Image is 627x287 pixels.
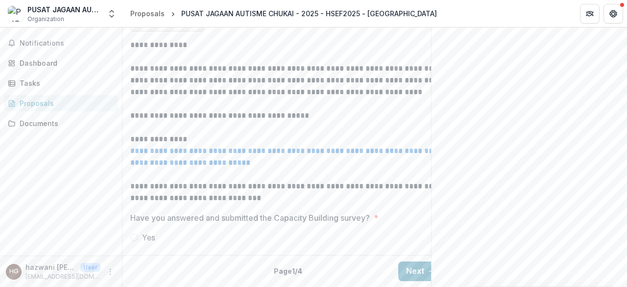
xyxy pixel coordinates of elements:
p: Page 1 / 4 [274,266,302,276]
button: Get Help [603,4,623,24]
span: Yes [142,232,155,243]
span: Organization [27,15,64,24]
div: PUSAT JAGAAN AUTISME CHUKAI - 2025 - HSEF2025 - [GEOGRAPHIC_DATA] [181,8,437,19]
button: Next [398,261,444,281]
div: Documents [20,118,110,129]
button: Open entity switcher [105,4,119,24]
button: More [104,266,116,278]
div: Tasks [20,78,110,88]
p: [EMAIL_ADDRESS][DOMAIN_NAME] [25,272,100,281]
p: hazwani [PERSON_NAME] [25,262,76,272]
div: Proposals [20,98,110,108]
a: Tasks [4,75,118,91]
div: hazwani ab ghani [9,268,19,275]
button: Notifications [4,35,118,51]
a: Proposals [126,6,169,21]
p: Have you answered and submitted the Capacity Building survey? [130,212,370,224]
a: Dashboard [4,55,118,71]
a: Proposals [4,95,118,111]
p: User [80,263,100,272]
a: Documents [4,115,118,131]
div: PUSAT JAGAAN AUTISME CHUKAI [27,4,101,15]
div: Proposals [130,8,165,19]
nav: breadcrumb [126,6,441,21]
button: Partners [580,4,600,24]
img: PUSAT JAGAAN AUTISME CHUKAI [8,6,24,22]
span: Notifications [20,39,114,48]
div: Dashboard [20,58,110,68]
